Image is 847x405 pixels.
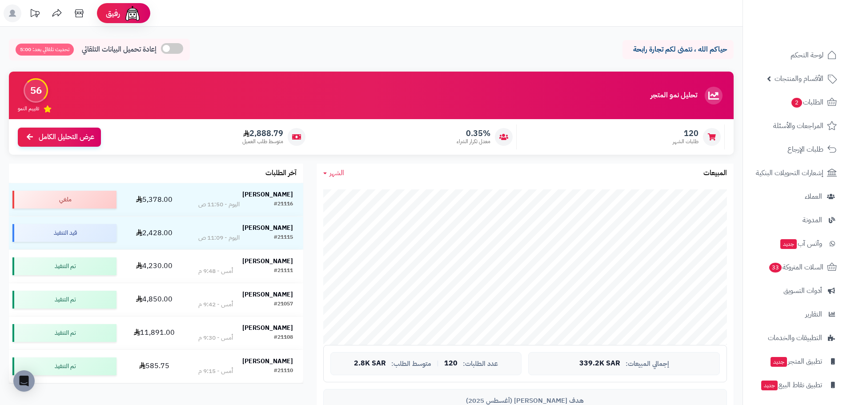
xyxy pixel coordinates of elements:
strong: [PERSON_NAME] [242,223,293,233]
a: إشعارات التحويلات البنكية [748,162,842,184]
strong: [PERSON_NAME] [242,357,293,366]
strong: [PERSON_NAME] [242,290,293,299]
span: 339.2K SAR [579,360,620,368]
h3: المبيعات [703,169,727,177]
div: تم التنفيذ [12,291,116,309]
span: 2.8K SAR [354,360,386,368]
img: ai-face.png [124,4,141,22]
a: تطبيق نقاط البيعجديد [748,374,842,396]
span: معدل تكرار الشراء [457,138,490,145]
a: عرض التحليل الكامل [18,128,101,147]
div: #21116 [274,200,293,209]
div: أمس - 9:15 م [198,367,233,376]
div: #21108 [274,333,293,342]
div: #21115 [274,233,293,242]
span: إجمالي المبيعات: [626,360,669,368]
span: تطبيق نقاط البيع [760,379,822,391]
a: المدونة [748,209,842,231]
a: التقارير [748,304,842,325]
span: رفيق [106,8,120,19]
span: عرض التحليل الكامل [39,132,94,142]
span: الشهر [329,168,344,178]
span: جديد [761,381,778,390]
a: أدوات التسويق [748,280,842,301]
a: الطلبات2 [748,92,842,113]
div: #21057 [274,300,293,309]
span: 33 [769,263,782,273]
span: لوحة التحكم [791,49,823,61]
span: تطبيق المتجر [770,355,822,368]
span: 2 [791,98,802,108]
span: إعادة تحميل البيانات التلقائي [82,44,157,55]
span: تحديث تلقائي بعد: 5:00 [16,44,74,56]
div: تم التنفيذ [12,357,116,375]
strong: [PERSON_NAME] [242,257,293,266]
div: أمس - 9:42 م [198,300,233,309]
p: حياكم الله ، نتمنى لكم تجارة رابحة [629,44,727,55]
a: التطبيقات والخدمات [748,327,842,349]
td: 5,378.00 [120,183,188,216]
span: المدونة [803,214,822,226]
div: Open Intercom Messenger [13,370,35,392]
a: تحديثات المنصة [24,4,46,24]
td: 2,428.00 [120,217,188,249]
span: جديد [771,357,787,367]
span: متوسط طلب العميل [242,138,283,145]
a: وآتس آبجديد [748,233,842,254]
td: 585.75 [120,350,188,383]
td: 11,891.00 [120,317,188,349]
strong: [PERSON_NAME] [242,323,293,333]
span: التقارير [805,308,822,321]
div: اليوم - 11:50 ص [198,200,240,209]
td: 4,230.00 [120,250,188,283]
div: ملغي [12,191,116,209]
span: طلبات الإرجاع [787,143,823,156]
a: الشهر [323,168,344,178]
span: الأقسام والمنتجات [775,72,823,85]
div: أمس - 9:30 م [198,333,233,342]
td: 4,850.00 [120,283,188,316]
span: تقييم النمو [18,105,39,112]
span: المراجعات والأسئلة [773,120,823,132]
a: العملاء [748,186,842,207]
span: أدوات التسويق [783,285,822,297]
span: السلات المتروكة [768,261,823,273]
h3: تحليل نمو المتجر [650,92,697,100]
div: #21111 [274,267,293,276]
a: المراجعات والأسئلة [748,115,842,136]
span: 2,888.79 [242,128,283,138]
div: أمس - 9:48 م [198,267,233,276]
span: وآتس آب [779,237,822,250]
strong: [PERSON_NAME] [242,190,293,199]
div: قيد التنفيذ [12,224,116,242]
a: طلبات الإرجاع [748,139,842,160]
span: | [437,360,439,367]
span: عدد الطلبات: [463,360,498,368]
span: 120 [444,360,458,368]
span: إشعارات التحويلات البنكية [756,167,823,179]
span: طلبات الشهر [673,138,698,145]
h3: آخر الطلبات [265,169,297,177]
span: 120 [673,128,698,138]
span: 0.35% [457,128,490,138]
div: تم التنفيذ [12,324,116,342]
img: logo-2.png [787,25,839,44]
div: #21110 [274,367,293,376]
a: لوحة التحكم [748,44,842,66]
a: تطبيق المتجرجديد [748,351,842,372]
span: الطلبات [791,96,823,108]
div: اليوم - 11:09 ص [198,233,240,242]
span: العملاء [805,190,822,203]
span: التطبيقات والخدمات [768,332,822,344]
span: جديد [780,239,797,249]
a: السلات المتروكة33 [748,257,842,278]
div: تم التنفيذ [12,257,116,275]
span: متوسط الطلب: [391,360,431,368]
